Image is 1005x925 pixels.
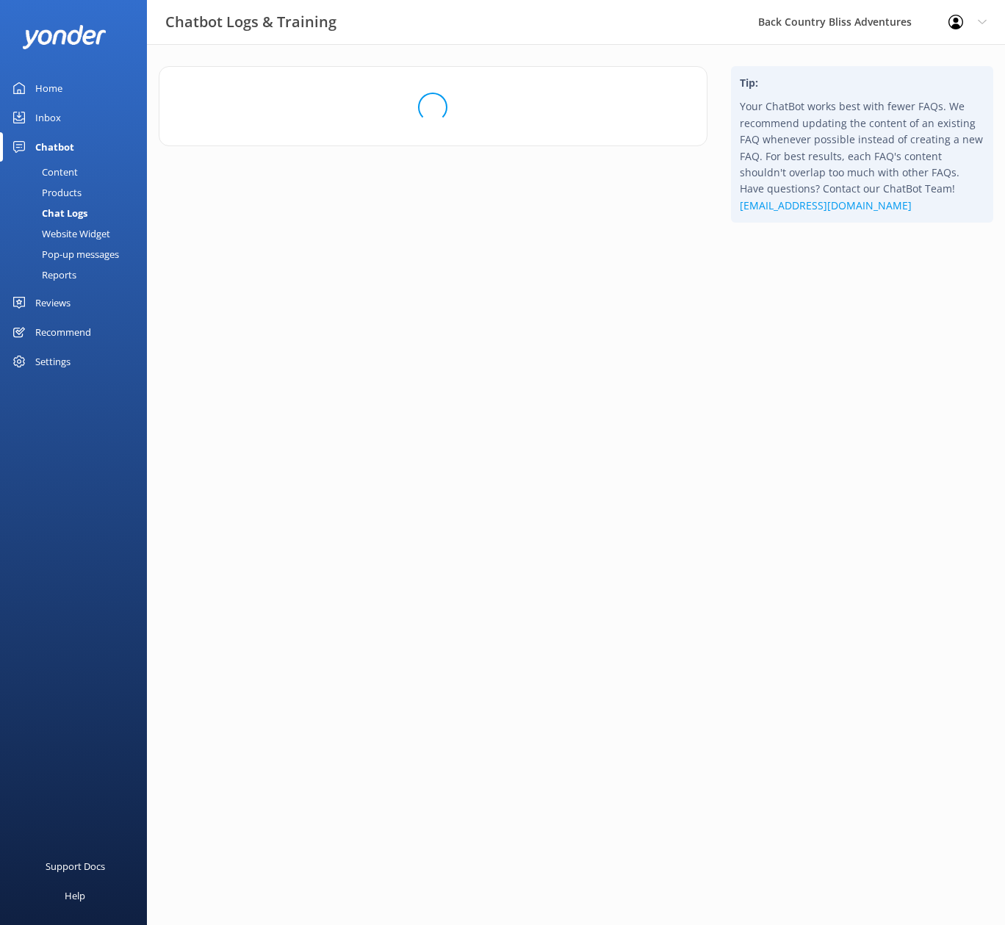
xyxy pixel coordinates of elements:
[9,223,110,244] div: Website Widget
[9,203,87,223] div: Chat Logs
[9,244,119,264] div: Pop-up messages
[35,103,61,132] div: Inbox
[740,198,912,212] a: [EMAIL_ADDRESS][DOMAIN_NAME]
[165,10,336,34] h3: Chatbot Logs & Training
[9,182,147,203] a: Products
[9,264,147,285] a: Reports
[35,317,91,347] div: Recommend
[9,264,76,285] div: Reports
[35,132,74,162] div: Chatbot
[9,182,82,203] div: Products
[65,881,85,910] div: Help
[46,852,105,881] div: Support Docs
[9,203,147,223] a: Chat Logs
[9,162,147,182] a: Content
[9,162,78,182] div: Content
[9,223,147,244] a: Website Widget
[740,75,984,91] h4: Tip:
[740,98,984,214] p: Your ChatBot works best with fewer FAQs. We recommend updating the content of an existing FAQ whe...
[22,25,107,49] img: yonder-white-logo.png
[9,244,147,264] a: Pop-up messages
[35,347,71,376] div: Settings
[35,73,62,103] div: Home
[35,288,71,317] div: Reviews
